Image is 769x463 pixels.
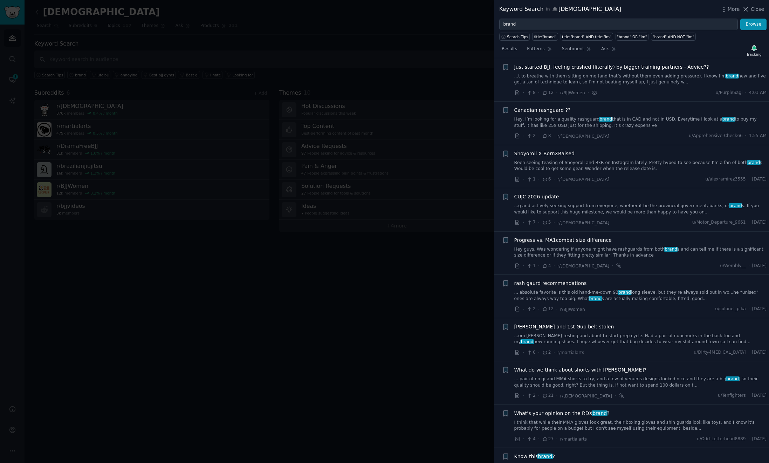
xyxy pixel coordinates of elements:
[527,263,535,269] span: 1
[720,6,740,13] button: More
[514,246,767,259] a: Hey guys, Was wondering if anyone might have rashguards from bothbrands and can tell me if there ...
[514,237,612,244] span: Progress vs. MA1combat size difference
[538,306,540,313] span: ·
[554,132,555,140] span: ·
[542,133,551,139] span: 8
[542,306,554,312] span: 12
[527,176,535,183] span: 1
[542,176,551,183] span: 6
[514,116,767,129] a: Hey, I’m looking for a quality rashguardbrandthat is in CAD and not in USD. Everytime I look at a...
[692,219,746,226] span: u/Motor_Departure_9661
[560,90,585,95] span: r/BJJWomen
[542,90,554,96] span: 12
[514,73,767,86] a: ...t to breathe with them sitting on me (and that’s without them even adding pressure). I know I’...
[534,34,556,39] div: title:"brand"
[514,193,559,200] a: CUJC 2026 update
[728,6,740,13] span: More
[514,107,571,114] span: Canadian rashguard ??
[527,393,535,399] span: 2
[653,34,694,39] div: "brand" AND NOT "im"
[694,349,746,356] span: u/Dirty-[MEDICAL_DATA]
[726,376,739,381] span: brand
[752,393,767,399] span: [DATE]
[514,323,614,331] span: [PERSON_NAME] and 1st Gup belt stolen
[523,262,524,270] span: ·
[542,219,551,226] span: 5
[560,394,612,399] span: r/[DEMOGRAPHIC_DATA]
[514,160,767,172] a: Been seeing teasing of Shoyoroll and BxR on Instagram lately. Pretty hyped to see because I’m a f...
[697,436,746,442] span: u/Odd-Letterhead8889
[527,133,535,139] span: 2
[664,247,678,252] span: brand
[514,410,610,417] span: What's your opinion on the RDX ?
[523,176,524,183] span: ·
[556,89,557,96] span: ·
[554,176,555,183] span: ·
[514,203,767,215] a: ...g and actively seeking support from everyone, whether it be the provincial government, banks, ...
[614,392,616,400] span: ·
[542,436,554,442] span: 27
[520,339,534,344] span: brand
[523,219,524,226] span: ·
[588,89,589,96] span: ·
[502,46,517,52] span: Results
[499,5,621,14] div: Keyword Search [DEMOGRAPHIC_DATA]
[527,219,535,226] span: 7
[542,263,551,269] span: 4
[752,176,767,183] span: [DATE]
[745,90,747,96] span: ·
[748,263,750,269] span: ·
[542,349,551,356] span: 2
[538,219,540,226] span: ·
[557,220,609,225] span: r/[DEMOGRAPHIC_DATA]
[514,290,767,302] a: ... absolute favorite is this old hand-me-down 93brandlong sleeve, but they’re always sold out in...
[729,203,742,208] span: brand
[720,263,746,269] span: u/Wembly__
[748,393,750,399] span: ·
[514,63,709,71] a: Just started BJJ, feeling crushed (literally) by bigger training partners - Advice??
[538,132,540,140] span: ·
[556,306,557,313] span: ·
[749,133,767,139] span: 1:55 AM
[752,263,767,269] span: [DATE]
[538,392,540,400] span: ·
[514,453,555,460] a: Know thisbrand?
[716,90,743,96] span: u/PurpleSagi
[746,52,762,57] div: Tracking
[740,19,767,30] button: Browse
[514,333,767,345] a: ...om [PERSON_NAME] testing and about to start prep cycle. Had a pair of nunchucks in the back to...
[562,34,611,39] div: title:"brand" AND title:"im"
[554,349,555,356] span: ·
[748,219,750,226] span: ·
[561,33,613,41] a: title:"brand" AND title:"im"
[715,306,746,312] span: u/colonel_pika
[538,262,540,270] span: ·
[745,133,747,139] span: ·
[742,6,764,13] button: Close
[725,74,739,79] span: brand
[524,43,554,58] a: Patterns
[751,6,764,13] span: Close
[523,306,524,313] span: ·
[523,349,524,356] span: ·
[556,392,557,400] span: ·
[527,306,535,312] span: 2
[527,349,535,356] span: 0
[523,132,524,140] span: ·
[559,43,594,58] a: Sentiment
[562,46,584,52] span: Sentiment
[752,436,767,442] span: [DATE]
[599,117,612,122] span: brand
[752,306,767,312] span: [DATE]
[514,366,647,374] a: What do we think about shorts with [PERSON_NAME]?
[592,410,607,416] span: brand
[752,349,767,356] span: [DATE]
[499,33,530,41] button: Search Tips
[747,160,761,165] span: brand
[514,453,555,460] span: Know this ?
[748,306,750,312] span: ·
[722,117,735,122] span: brand
[527,90,535,96] span: 8
[651,33,696,41] a: "brand" AND NOT "im"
